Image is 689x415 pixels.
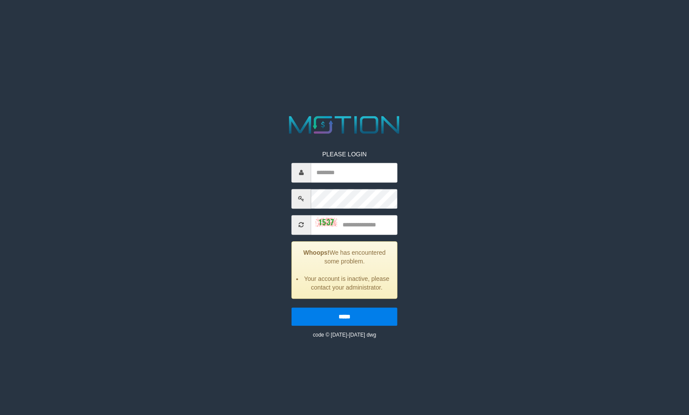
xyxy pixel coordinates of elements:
[292,241,397,299] div: We has encountered some problem.
[313,332,376,338] small: code © [DATE]-[DATE] dwg
[292,150,397,159] p: PLEASE LOGIN
[303,274,390,292] li: Your account is inactive, please contact your administrator.
[316,218,337,226] img: captcha
[284,113,405,137] img: MOTION_logo.png
[303,249,329,256] strong: Whoops!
